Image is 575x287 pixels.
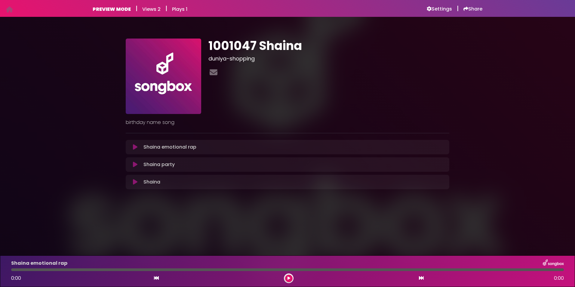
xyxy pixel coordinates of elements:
h6: PREVIEW MODE [93,6,131,12]
a: Share [463,6,482,12]
h6: Plays 1 [172,6,187,12]
p: Shaina emotional rap [143,143,196,151]
h3: duniya-shopping [208,55,449,62]
h5: | [457,5,459,12]
a: Settings [427,6,452,12]
p: Shaina [143,178,160,186]
h5: | [165,5,167,12]
p: birthday name song [126,119,449,126]
p: Shaina party [143,161,175,168]
h5: | [136,5,137,12]
h6: Views 2 [142,6,161,12]
h1: 1001047 Shaina [208,39,449,53]
img: 70beCsgvRrCVkCpAseDU [126,39,201,114]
